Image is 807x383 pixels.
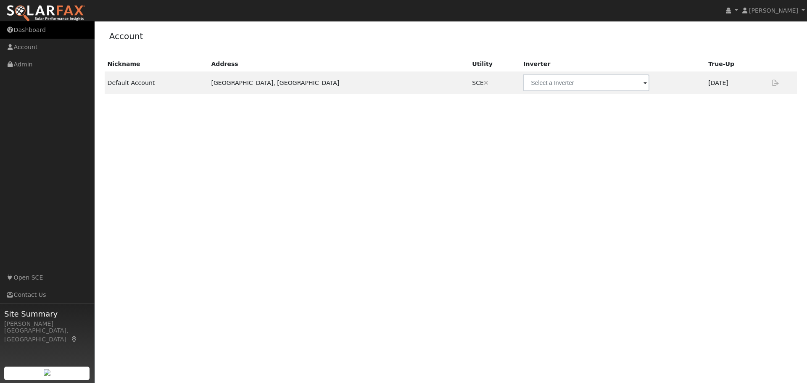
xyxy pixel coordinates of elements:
[44,369,50,376] img: retrieve
[705,71,767,94] td: [DATE]
[4,308,90,320] span: Site Summary
[211,60,466,69] div: Address
[208,71,469,94] td: [GEOGRAPHIC_DATA], [GEOGRAPHIC_DATA]
[770,79,781,86] a: Export Interval Data
[472,60,517,69] div: Utility
[749,7,798,14] span: [PERSON_NAME]
[484,79,488,86] a: Disconnect
[708,60,765,69] div: True-Up
[108,60,206,69] div: Nickname
[4,320,90,328] div: [PERSON_NAME]
[71,336,78,343] a: Map
[6,5,85,22] img: SolarFax
[523,60,702,69] div: Inverter
[469,71,520,94] td: SCE
[109,31,143,41] a: Account
[4,326,90,344] div: [GEOGRAPHIC_DATA], [GEOGRAPHIC_DATA]
[523,74,649,91] input: Select a Inverter
[105,71,208,94] td: Default Account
